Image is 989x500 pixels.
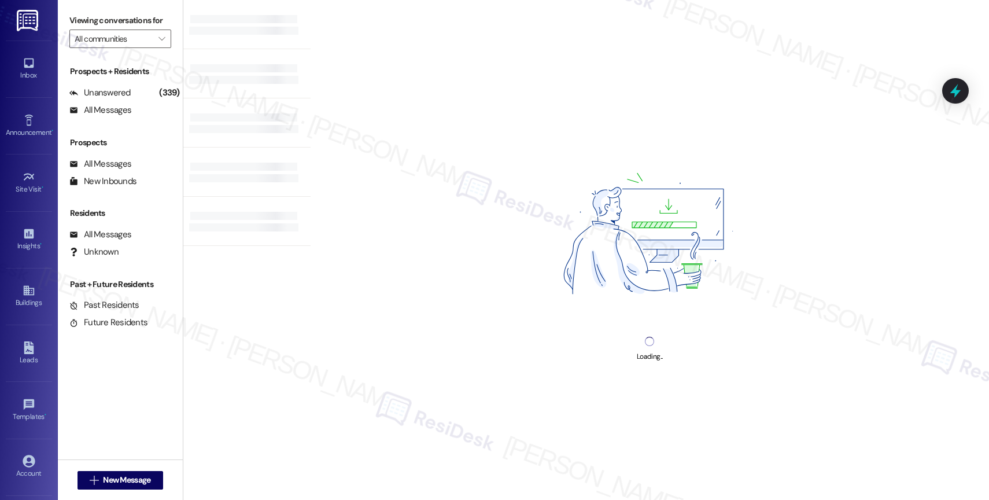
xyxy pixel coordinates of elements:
[69,87,131,99] div: Unanswered
[69,246,119,258] div: Unknown
[51,127,53,135] span: •
[69,104,131,116] div: All Messages
[6,53,52,84] a: Inbox
[58,137,183,149] div: Prospects
[158,34,165,43] i: 
[75,30,153,48] input: All communities
[40,240,42,248] span: •
[58,65,183,78] div: Prospects + Residents
[78,471,163,490] button: New Message
[58,278,183,291] div: Past + Future Residents
[156,84,182,102] div: (339)
[90,476,98,485] i: 
[69,229,131,241] div: All Messages
[69,317,147,329] div: Future Residents
[6,281,52,312] a: Buildings
[45,411,46,419] span: •
[69,12,171,30] label: Viewing conversations for
[58,207,183,219] div: Residents
[69,158,131,170] div: All Messages
[69,175,136,187] div: New Inbounds
[6,167,52,198] a: Site Visit •
[103,474,150,486] span: New Message
[17,10,40,31] img: ResiDesk Logo
[6,395,52,426] a: Templates •
[637,351,663,363] div: Loading...
[6,224,52,255] a: Insights •
[42,183,43,192] span: •
[69,299,139,311] div: Past Residents
[6,451,52,483] a: Account
[6,338,52,369] a: Leads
